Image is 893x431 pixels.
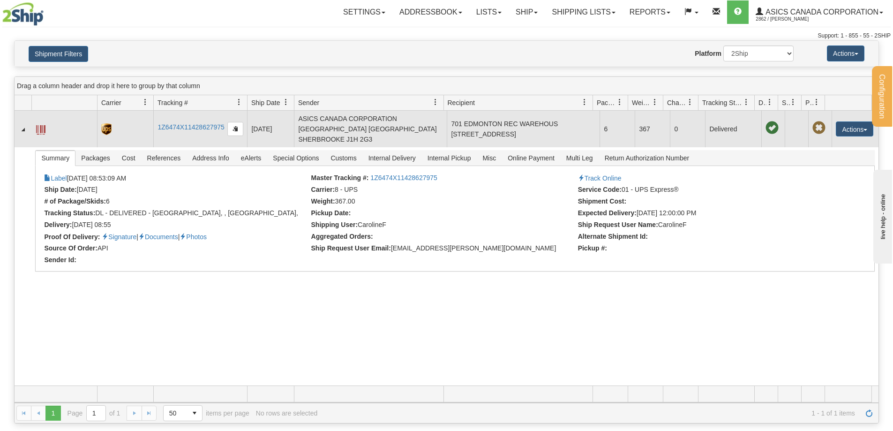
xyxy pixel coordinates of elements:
a: Refresh [862,406,877,421]
a: ASICS CANADA CORPORATION 2862 / [PERSON_NAME] [749,0,890,24]
span: items per page [163,405,249,421]
label: Platform [695,49,721,58]
strong: Master Tracking #: [311,174,369,181]
span: Tracking # [158,98,188,107]
strong: Tracking Status: [44,209,95,217]
a: Lists [469,0,509,24]
span: Online Payment [502,151,560,166]
a: Pickup Status filter column settings [809,94,825,110]
span: Charge [667,98,687,107]
span: Misc [477,151,502,166]
strong: Ship Request User Email: [311,244,391,252]
li: 01 - UPS Express® [578,186,842,195]
span: Page sizes drop down [163,405,203,421]
span: Special Options [267,151,324,166]
strong: Ship Date: [44,186,76,193]
span: On time [765,121,779,135]
span: Ship Date [251,98,280,107]
span: Internal Pickup [422,151,477,166]
a: Packages filter column settings [612,94,628,110]
strong: Pickup #: [578,244,607,252]
strong: Aggregated Orders: [311,233,373,240]
a: Sender filter column settings [428,94,443,110]
strong: Pickup Date: [311,209,351,217]
li: CarolineF (26793) [311,221,576,230]
a: Recipient filter column settings [577,94,593,110]
strong: # of Package/Skids: [44,197,106,205]
a: Tracking # filter column settings [231,94,247,110]
strong: Alternate Shipment Id: [578,233,648,240]
img: 8 - UPS [101,123,111,135]
a: Shipping lists [545,0,622,24]
iframe: chat widget [871,167,892,263]
a: Reports [623,0,677,24]
strong: Weight: [311,197,335,205]
a: Charge filter column settings [682,94,698,110]
div: grid grouping header [15,77,878,95]
li: CarolineF [578,221,842,230]
a: Label [36,121,45,136]
strong: Service Code: [578,186,622,193]
li: 8 - UPS [311,186,576,195]
img: logo2862.jpg [2,2,44,26]
a: Proof of delivery images [180,233,207,241]
td: 6 [600,111,635,147]
span: 50 [169,408,181,418]
button: Actions [827,45,864,61]
li: | | [44,233,308,242]
span: Page of 1 [68,405,120,421]
td: [DATE] [247,111,294,147]
span: References [142,151,187,166]
li: 367.00 [311,197,576,207]
td: 0 [670,111,705,147]
a: Ship [509,0,545,24]
a: Addressbook [392,0,469,24]
input: Page 1 [87,406,105,421]
td: ASICS CANADA CORPORATION [GEOGRAPHIC_DATA] [GEOGRAPHIC_DATA] SHERBROOKE J1H 2G3 [294,111,447,147]
span: Packages [597,98,616,107]
span: Carrier [101,98,121,107]
li: [EMAIL_ADDRESS][PERSON_NAME][DOMAIN_NAME] [311,244,576,254]
strong: Proof Of Delivery: [44,233,100,241]
td: 367 [635,111,670,147]
button: Actions [836,121,873,136]
strong: Expected Delivery: [578,209,637,217]
li: API [44,244,308,254]
li: [DATE] 08:55 [44,221,308,230]
strong: Shipping User: [311,221,358,228]
a: 1Z6474X11428627975 [370,174,437,181]
span: select [187,406,202,421]
a: Ship Date filter column settings [278,94,294,110]
span: Multi Leg [561,151,599,166]
strong: Shipment Cost: [578,197,626,205]
button: Shipment Filters [29,46,88,62]
li: [DATE] [44,186,308,195]
li: [DATE] 12:00:00 PM [578,209,842,219]
span: Packages [75,151,115,166]
strong: Delivery: [44,221,72,228]
span: 1 - 1 of 1 items [324,409,855,417]
span: eAlerts [235,151,267,166]
strong: Ship Request User Name: [578,221,658,228]
span: Return Authorization Number [599,151,695,166]
li: [DATE] 08:53:09 AM [44,174,308,183]
span: Pickup Not Assigned [812,121,825,135]
a: Shipment Issues filter column settings [785,94,801,110]
button: Copy to clipboard [227,122,243,136]
span: Page 1 [45,406,60,421]
li: 6 [44,197,308,207]
span: Sender [298,98,319,107]
span: Cost [116,151,141,166]
span: Address Info [187,151,235,166]
span: Weight [632,98,652,107]
a: Proof of delivery documents [138,233,178,241]
a: Proof of delivery signature [102,233,136,241]
a: Label [44,174,67,182]
span: Tracking Status [702,98,743,107]
a: Weight filter column settings [647,94,663,110]
a: Settings [336,0,392,24]
button: Configuration [872,66,892,127]
span: Recipient [448,98,475,107]
span: 2862 / [PERSON_NAME] [756,15,826,24]
span: Delivery Status [758,98,766,107]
